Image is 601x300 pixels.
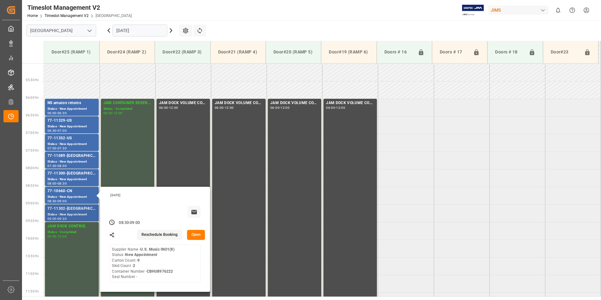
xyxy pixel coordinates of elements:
button: JIMS [488,4,551,16]
div: 12:00 [113,112,123,114]
div: - [279,106,280,109]
div: Door#25 (RAMP 1) [49,46,94,58]
div: - [57,200,58,203]
div: 77-11300-[GEOGRAPHIC_DATA] [47,170,96,177]
span: 06:00 Hr [26,96,39,99]
b: New Appointment [125,253,157,257]
div: Timeslot Management V2 [27,3,132,12]
div: Status - New Appointment [47,159,96,164]
div: 09:00 [47,217,57,220]
div: 06:00 [270,106,279,109]
span: 07:30 Hr [26,149,39,152]
div: NS amazon returns [47,100,96,106]
div: 09:30 [58,217,67,220]
div: Door#23 [548,46,582,58]
div: - [129,220,130,226]
div: 06:30 [58,112,67,114]
div: Doors # 17 [437,46,471,58]
span: 09:30 Hr [26,219,39,223]
div: 06:30 [47,129,57,132]
input: Type to search/select [26,25,96,36]
div: 08:30 [47,200,57,203]
div: - [57,217,58,220]
div: 07:30 [58,147,67,150]
span: 06:30 Hr [26,114,39,117]
div: JAM DOCK VOLUME CONTROL [215,100,263,106]
div: Status - New Appointment [47,212,96,217]
button: Reschedule Booking [137,230,182,240]
div: 08:30 [58,182,67,185]
div: - [57,112,58,114]
span: 08:30 Hr [26,184,39,187]
div: 09:00 [58,200,67,203]
b: 9 [137,258,140,263]
div: - [335,106,336,109]
div: 08:30 [119,220,129,226]
div: 07:00 [58,129,67,132]
div: - [168,106,169,109]
span: 10:00 Hr [26,237,39,240]
div: Door#22 (RAMP 3) [160,46,205,58]
div: - [57,164,58,167]
span: 07:00 Hr [26,131,39,135]
div: 12:00 [225,106,234,109]
div: - [57,182,58,185]
div: Status - Completed [47,230,96,235]
div: - [112,112,113,114]
div: 06:00 [103,112,113,114]
div: - [57,129,58,132]
div: Door#20 (RAMP 5) [271,46,316,58]
div: 77-10660-CN [47,188,96,194]
a: Home [27,14,38,18]
div: 06:00 [326,106,335,109]
div: JAM CONTAINER RESERVED [103,100,152,106]
div: 77-11302-[GEOGRAPHIC_DATA] [47,206,96,212]
span: 10:30 Hr [26,254,39,258]
div: 12:00 [169,106,178,109]
div: 07:30 [47,164,57,167]
b: CBHU8976222 [147,269,173,274]
b: 2 [133,264,135,268]
span: 11:30 Hr [26,290,39,293]
button: Help Center [565,3,579,17]
div: 77-11352-US [47,135,96,142]
div: 77-11329-US [47,118,96,124]
div: 08:00 [58,164,67,167]
div: JAM DOCK CONTROL [47,223,96,230]
div: 08:00 [47,182,57,185]
div: JAM DOCK VOLUME CONTROL [270,100,319,106]
div: Status - New Appointment [47,106,96,112]
div: Door#21 (RAMP 4) [216,46,261,58]
span: 09:00 Hr [26,202,39,205]
div: - [224,106,225,109]
div: [DATE] [108,193,203,197]
div: 06:00 [215,106,224,109]
div: Doors # 18 [493,46,526,58]
span: 05:30 Hr [26,78,39,82]
button: open menu [85,26,94,36]
div: 06:00 [159,106,168,109]
div: 07:00 [47,147,57,150]
div: 77-11089-[GEOGRAPHIC_DATA] [47,153,96,159]
input: DD.MM.YYYY [113,25,167,36]
div: Status - New Appointment [47,194,96,200]
button: show 0 new notifications [551,3,565,17]
div: 09:00 [130,220,140,226]
div: Status - New Appointment [47,142,96,147]
div: - [57,147,58,150]
div: 12:00 [280,106,289,109]
div: Status - Completed [103,106,152,112]
div: Status - New Appointment [47,177,96,182]
a: Timeslot Management V2 [45,14,89,18]
div: 12:00 [336,106,345,109]
div: 09:30 [47,235,57,238]
div: Doors # 16 [382,46,415,58]
div: Door#24 (RAMP 2) [105,46,150,58]
div: 06:00 [47,112,57,114]
div: JAM DOCK VOLUME CONTROL [159,100,207,106]
div: 12:00 [58,235,67,238]
div: JIMS [488,6,549,15]
span: 11:00 Hr [26,272,39,275]
span: 08:00 Hr [26,166,39,170]
div: Door#19 (RAMP 6) [326,46,371,58]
